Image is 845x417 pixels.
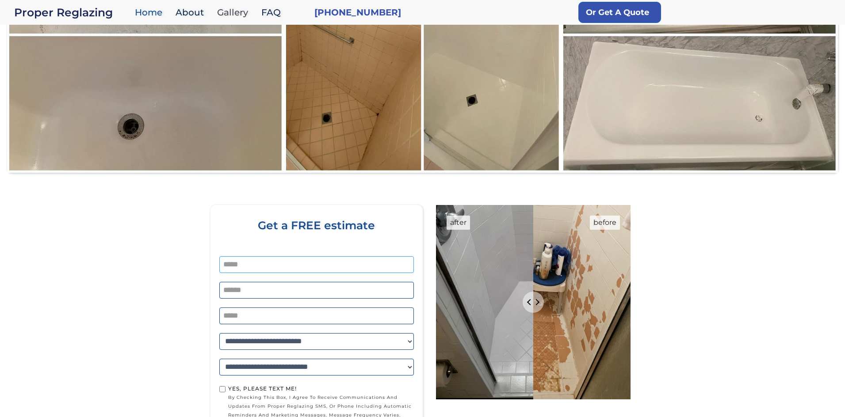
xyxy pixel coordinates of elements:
[314,6,401,19] a: [PHONE_NUMBER]
[130,3,171,22] a: Home
[14,6,130,19] div: Proper Reglazing
[228,384,414,393] div: Yes, Please text me!
[14,6,130,19] a: home
[219,219,414,256] div: Get a FREE estimate
[171,3,213,22] a: About
[578,2,661,23] a: Or Get A Quote
[219,386,226,392] input: Yes, Please text me!by checking this box, I agree to receive communications and updates from Prop...
[257,3,290,22] a: FAQ
[213,3,257,22] a: Gallery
